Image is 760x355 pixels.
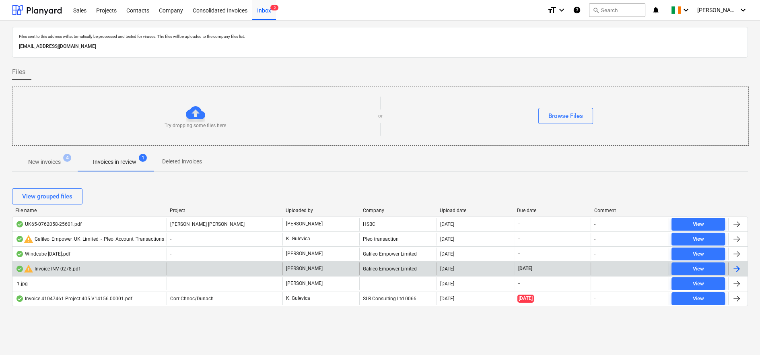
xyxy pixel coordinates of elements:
i: keyboard_arrow_down [557,5,566,15]
div: Windcube [DATE].pdf [16,251,70,257]
span: - [170,251,171,257]
span: warning [24,264,33,274]
p: [PERSON_NAME] [286,265,323,272]
p: K. Gulevica [286,235,310,242]
div: Due date [517,208,588,213]
span: 1 [139,154,147,162]
div: View [692,235,704,244]
div: 1.jpg [16,281,28,287]
span: - [517,221,521,227]
div: View [692,250,704,259]
div: Galileo Empower Limited [359,262,437,275]
div: [DATE] [440,281,454,287]
div: OCR finished [16,221,24,227]
button: View [671,248,725,260]
div: Uploaded by [286,208,356,213]
span: - [517,235,521,242]
p: Invoices in review [93,158,136,166]
button: View [671,218,725,231]
span: [DATE] [517,265,533,272]
div: - [594,251,595,257]
div: View [692,294,704,303]
p: Deleted invoices [162,157,202,166]
div: Invoice 41047461 Project 405.V14156.00001.pdf [16,295,132,302]
span: 5 [270,5,278,10]
span: [PERSON_NAME] [697,7,737,13]
div: Invoice INV-0278.pdf [16,264,80,274]
div: File name [15,208,163,213]
div: SLR Consulting Ltd 0066 [359,292,437,305]
div: UK65-0762058-25601.pdf [16,221,82,227]
div: Try dropping some files hereorBrowse Files [12,87,749,146]
span: - [517,280,521,287]
div: Company [362,208,433,213]
div: View [692,264,704,274]
div: HSBC [359,218,437,231]
div: [DATE] [440,236,454,242]
p: [PERSON_NAME] [286,280,323,287]
div: [DATE] [440,266,454,272]
button: View [671,277,725,290]
button: View [671,233,725,246]
div: Pleo transaction [359,233,437,246]
div: Comment [594,208,665,213]
span: Corr Chnoc/Dunach [170,296,214,301]
div: - [594,221,595,227]
p: Files sent to this address will automatically be processed and tested for viruses. The files will... [19,34,741,39]
span: search [593,7,599,13]
div: Galileo Empower Limited [359,248,437,260]
span: Longmuir Rigg [170,221,245,227]
div: - [594,281,595,287]
div: [DATE] [440,251,454,257]
p: K. Gulevica [286,295,310,302]
div: Browse Files [548,111,583,121]
span: - [170,236,171,242]
div: Galileo_Empower_UK_Limited_-_Pleo_Account_Transactions_Monthly_Review.pdf [16,234,209,244]
p: or [378,113,383,120]
span: - [170,281,171,287]
i: format_size [547,5,557,15]
div: Project [170,208,279,213]
div: - [594,236,595,242]
span: warning [24,234,33,244]
iframe: Chat Widget [720,316,760,355]
div: OCR finished [16,251,24,257]
div: Upload date [440,208,511,213]
button: Browse Files [538,108,593,124]
div: - [594,266,595,272]
button: View [671,262,725,275]
div: View grouped files [22,191,72,202]
span: Files [12,67,25,77]
p: [PERSON_NAME] [286,250,323,257]
div: View [692,220,704,229]
div: [DATE] [440,221,454,227]
span: - [517,250,521,257]
p: Try dropping some files here [165,122,226,129]
span: [DATE] [517,295,534,302]
i: keyboard_arrow_down [738,5,748,15]
p: [EMAIL_ADDRESS][DOMAIN_NAME] [19,42,741,51]
button: View grouped files [12,188,82,204]
i: keyboard_arrow_down [681,5,691,15]
button: Search [589,3,645,17]
p: [PERSON_NAME] [286,221,323,227]
div: OCR finished [16,295,24,302]
div: - [594,296,595,301]
div: - [359,277,437,290]
div: [DATE] [440,296,454,301]
div: OCR finished [16,266,24,272]
span: - [170,266,171,272]
i: Knowledge base [573,5,581,15]
div: OCR finished [16,236,24,242]
button: View [671,292,725,305]
div: View [692,279,704,289]
p: New invoices [28,158,61,166]
i: notifications [652,5,660,15]
span: 4 [63,154,71,162]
